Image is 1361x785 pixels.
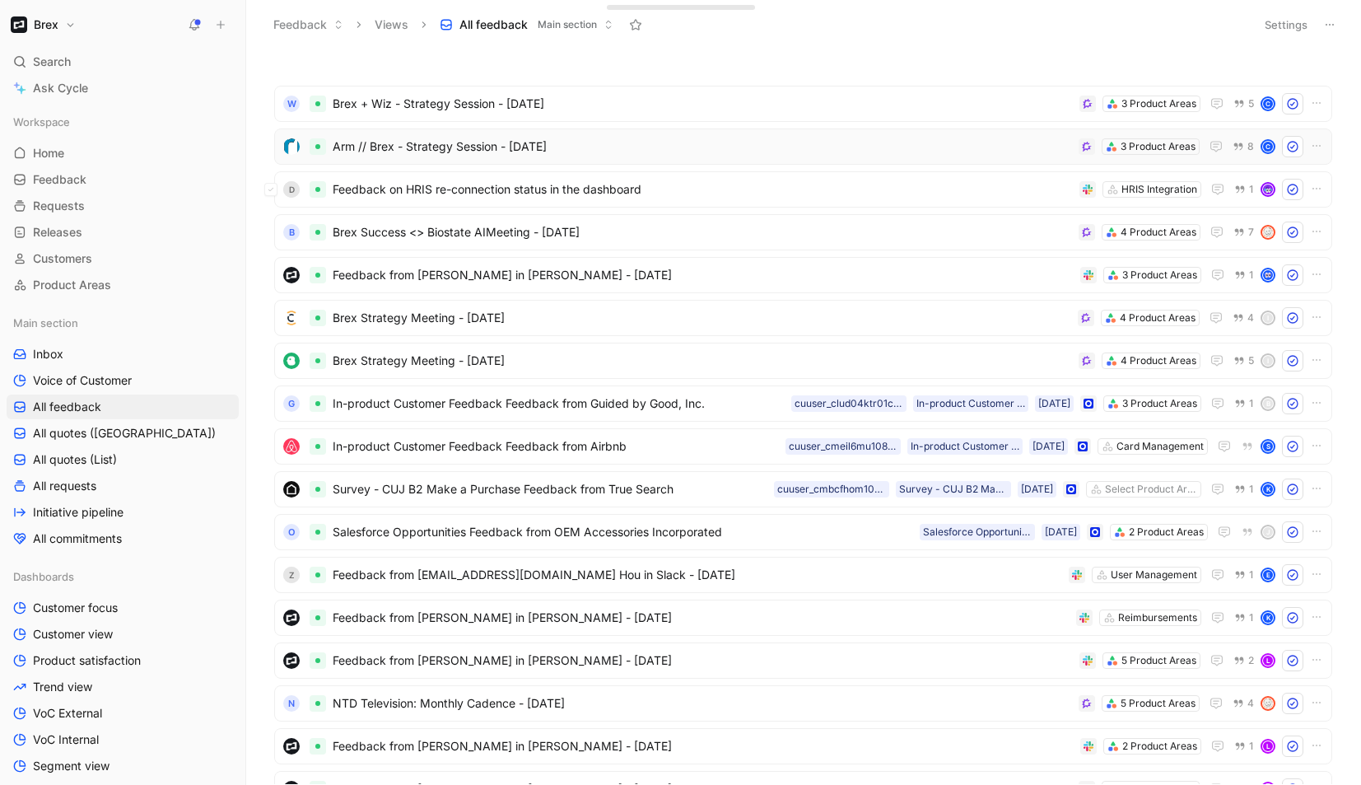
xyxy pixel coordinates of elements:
div: L [1262,741,1274,752]
button: Views [367,12,416,37]
h1: Brex [34,17,58,32]
button: 2 [1230,652,1257,670]
div: C [1262,141,1274,152]
button: 8 [1229,138,1257,156]
a: logoFeedback from [PERSON_NAME] in [PERSON_NAME] - [DATE]2 Product Areas1L [274,728,1332,764]
button: Settings [1257,13,1315,36]
a: GIn-product Customer Feedback Feedback from Guided by Good, Inc.3 Product Areas[DATE]In-product C... [274,385,1332,422]
span: Brex + Wiz - Strategy Session - [DATE] [333,94,1073,114]
div: 4 Product Areas [1120,310,1196,326]
div: 3 Product Areas [1121,138,1196,155]
a: logoBrex Strategy Meeting - [DATE]4 Product Areas5I [274,343,1332,379]
a: VoC External [7,701,239,726]
div: 5 Product Areas [1121,652,1196,669]
a: logoSurvey - CUJ B2 Make a Purchase Feedback from True SearchSelect Product Areas[DATE]Survey - C... [274,471,1332,507]
img: logo [283,267,300,283]
a: All feedback [7,395,239,419]
span: In-product Customer Feedback Feedback from Airbnb [333,437,779,456]
div: Workspace [7,110,239,134]
span: Feedback from [PERSON_NAME] in [PERSON_NAME] - [DATE] [333,265,1074,285]
a: WBrex + Wiz - Strategy Session - [DATE]3 Product Areas5C [274,86,1332,122]
a: logoBrex Strategy Meeting - [DATE]4 Product Areas4I [274,300,1332,336]
div: K [1262,612,1274,624]
span: All quotes (List) [33,451,117,468]
a: Feedback [7,167,239,192]
button: 1 [1231,737,1257,755]
img: avatar [1262,227,1274,238]
div: 4 Product Areas [1121,353,1196,369]
div: O [283,524,300,540]
div: In-product Customer Feedback [911,438,1019,455]
div: L [1262,655,1274,666]
div: I [1262,312,1274,324]
span: 1 [1249,185,1254,194]
div: DashboardsCustomer focusCustomer viewProduct satisfactionTrend viewVoC ExternalVoC InternalSegmen... [7,564,239,778]
span: Arm // Brex - Strategy Session - [DATE] [333,137,1072,157]
span: 4 [1247,313,1254,323]
span: 1 [1249,741,1254,751]
button: 4 [1229,309,1257,327]
span: 7 [1248,227,1254,237]
img: avatar [1262,698,1274,709]
span: All feedback [459,16,528,33]
span: VoC External [33,705,102,722]
div: Main sectionInboxVoice of CustomerAll feedbackAll quotes ([GEOGRAPHIC_DATA])All quotes (List)All ... [7,311,239,551]
span: 2 [1248,656,1254,666]
div: C [1262,98,1274,110]
div: User Management [1111,567,1197,583]
div: In-product Customer Feedback [916,395,1025,412]
img: logo [283,438,300,455]
button: 5 [1230,95,1257,113]
span: Customer focus [33,600,118,616]
span: Trend view [33,679,92,695]
div: W [283,96,300,112]
a: Home [7,141,239,166]
span: Dashboards [13,568,74,585]
a: logoArm // Brex - Strategy Session - [DATE]3 Product Areas8C [274,128,1332,165]
span: Brex Strategy Meeting - [DATE] [333,308,1071,328]
span: Feedback from [PERSON_NAME] in [PERSON_NAME] - [DATE] [333,608,1070,628]
div: cuuser_cmeil6mu108j40j77zzhugud0 [789,438,897,455]
span: Salesforce Opportunities Feedback from OEM Accessories Incorporated [333,522,913,542]
span: All commitments [33,530,122,547]
span: Survey - CUJ B2 Make a Purchase Feedback from True Search [333,479,767,499]
a: Requests [7,194,239,218]
img: logo [283,138,300,155]
a: logoFeedback from [PERSON_NAME] in [PERSON_NAME] - [DATE]Reimbursements1K [274,600,1332,636]
span: Feedback [33,171,86,188]
a: Customer view [7,622,239,647]
button: All feedbackMain section [432,12,621,37]
div: I [1262,355,1274,367]
a: All quotes (List) [7,447,239,472]
button: Feedback [266,12,351,37]
div: Dashboards [7,564,239,589]
a: All requests [7,474,239,498]
div: K [1262,484,1274,495]
span: 1 [1249,399,1254,409]
span: 5 [1248,356,1254,366]
div: [DATE] [1038,395,1070,412]
a: Customers [7,246,239,271]
button: 1 [1231,566,1257,584]
div: HRIS Integration [1121,181,1197,198]
img: logo [283,738,300,755]
a: NNTD Television: Monthly Cadence - [DATE]5 Product Areas4avatar [274,685,1332,722]
button: 5 [1230,352,1257,370]
div: 4 Product Areas [1121,224,1196,241]
a: Initiative pipeline [7,500,239,525]
img: avatar [1262,184,1274,195]
span: All quotes ([GEOGRAPHIC_DATA]) [33,425,216,442]
span: Inbox [33,346,63,362]
span: Ask Cycle [33,78,88,98]
div: S [1262,441,1274,452]
a: ZFeedback from [EMAIL_ADDRESS][DOMAIN_NAME] Hou in Slack - [DATE]User Management1e [274,557,1332,593]
a: BBrex Success <> Biostate AIMeeting - [DATE]4 Product Areas7avatar [274,214,1332,250]
div: Card Management [1116,438,1204,455]
button: 1 [1231,609,1257,627]
span: Product Areas [33,277,111,293]
a: Product Areas [7,273,239,297]
a: OSalesforce Opportunities Feedback from OEM Accessories Incorporated2 Product Areas[DATE]Salesfor... [274,514,1332,550]
span: Workspace [13,114,70,130]
button: 1 [1231,480,1257,498]
span: Customer view [33,626,113,642]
